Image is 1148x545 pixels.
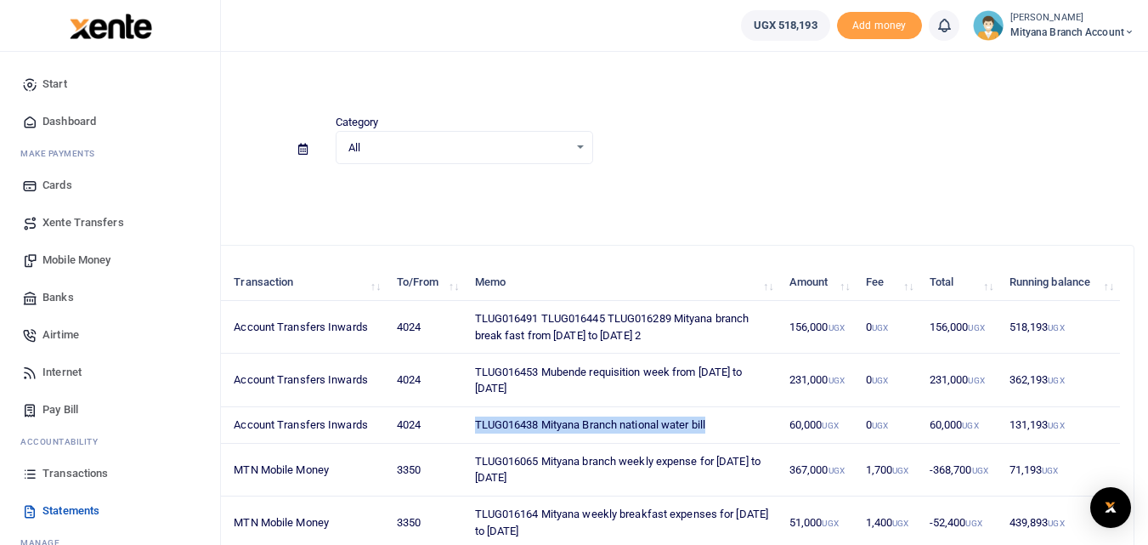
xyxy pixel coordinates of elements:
small: UGX [1048,519,1064,528]
td: TLUG016438 Mityana Branch national water bill [465,407,779,444]
span: All [348,139,568,156]
img: logo-large [70,14,152,39]
small: UGX [968,323,984,332]
th: Amount: activate to sort column ascending [780,264,857,301]
span: Banks [42,289,74,306]
td: 0 [857,354,920,406]
small: UGX [822,519,838,528]
td: 4024 [387,407,465,444]
span: Transactions [42,465,108,482]
a: Banks [14,279,206,316]
td: 4024 [387,301,465,354]
td: 156,000 [780,301,857,354]
small: UGX [972,466,988,475]
td: 131,193 [1000,407,1121,444]
small: UGX [892,519,908,528]
td: 518,193 [1000,301,1121,354]
small: UGX [828,376,845,385]
span: Start [42,76,67,93]
li: Ac [14,429,206,455]
span: Dashboard [42,113,96,130]
td: 0 [857,407,920,444]
small: UGX [1048,323,1064,332]
td: 71,193 [1000,444,1121,497]
span: Internet [42,364,82,381]
a: Add money [837,18,922,31]
td: TLUG016453 Mubende requisition week from [DATE] to [DATE] [465,354,779,406]
a: Statements [14,492,206,530]
span: Mobile Money [42,252,110,269]
td: 60,000 [920,407,1000,444]
th: Total: activate to sort column ascending [920,264,1000,301]
a: Cards [14,167,206,204]
a: Airtime [14,316,206,354]
small: UGX [968,376,984,385]
a: logo-small logo-large logo-large [68,19,152,31]
span: Xente Transfers [42,214,124,231]
h4: Statements [65,73,1134,92]
td: -368,700 [920,444,1000,497]
span: ake Payments [29,147,95,160]
th: Transaction: activate to sort column ascending [224,264,387,301]
td: 156,000 [920,301,1000,354]
a: Dashboard [14,103,206,140]
th: To/From: activate to sort column ascending [387,264,465,301]
a: Start [14,65,206,103]
td: TLUG016065 Mityana branch weekly expense for [DATE] to [DATE] [465,444,779,497]
td: 60,000 [780,407,857,444]
span: Airtime [42,326,79,343]
span: Mityana Branch Account [1010,25,1134,40]
small: UGX [962,421,978,430]
small: UGX [965,519,981,528]
span: UGX 518,193 [754,17,817,34]
small: UGX [828,323,845,332]
td: 367,000 [780,444,857,497]
span: Statements [42,502,99,519]
li: Wallet ballance [734,10,837,41]
div: Open Intercom Messenger [1090,487,1131,528]
td: MTN Mobile Money [224,444,387,497]
a: profile-user [PERSON_NAME] Mityana Branch Account [973,10,1134,41]
td: 1,700 [857,444,920,497]
small: UGX [892,466,908,475]
small: UGX [872,376,888,385]
th: Running balance: activate to sort column ascending [1000,264,1121,301]
a: UGX 518,193 [741,10,830,41]
th: Fee: activate to sort column ascending [857,264,920,301]
small: UGX [1048,376,1064,385]
td: Account Transfers Inwards [224,301,387,354]
td: 231,000 [920,354,1000,406]
li: Toup your wallet [837,12,922,40]
span: Pay Bill [42,401,78,418]
td: 0 [857,301,920,354]
img: profile-user [973,10,1004,41]
th: Memo: activate to sort column ascending [465,264,779,301]
span: Add money [837,12,922,40]
td: TLUG016491 TLUG016445 TLUG016289 Mityana branch break fast from [DATE] to [DATE] 2 [465,301,779,354]
small: UGX [1048,421,1064,430]
small: [PERSON_NAME] [1010,11,1134,26]
p: Download [65,185,1134,202]
span: countability [33,435,98,448]
label: Category [336,114,379,131]
small: UGX [1042,466,1058,475]
small: UGX [872,323,888,332]
small: UGX [872,421,888,430]
td: 231,000 [780,354,857,406]
small: UGX [828,466,845,475]
li: M [14,140,206,167]
a: Pay Bill [14,391,206,429]
a: Transactions [14,455,206,492]
a: Internet [14,354,206,391]
a: Mobile Money [14,241,206,279]
td: 362,193 [1000,354,1121,406]
td: 4024 [387,354,465,406]
td: Account Transfers Inwards [224,407,387,444]
a: Xente Transfers [14,204,206,241]
small: UGX [822,421,838,430]
td: 3350 [387,444,465,497]
td: Account Transfers Inwards [224,354,387,406]
span: Cards [42,177,72,194]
